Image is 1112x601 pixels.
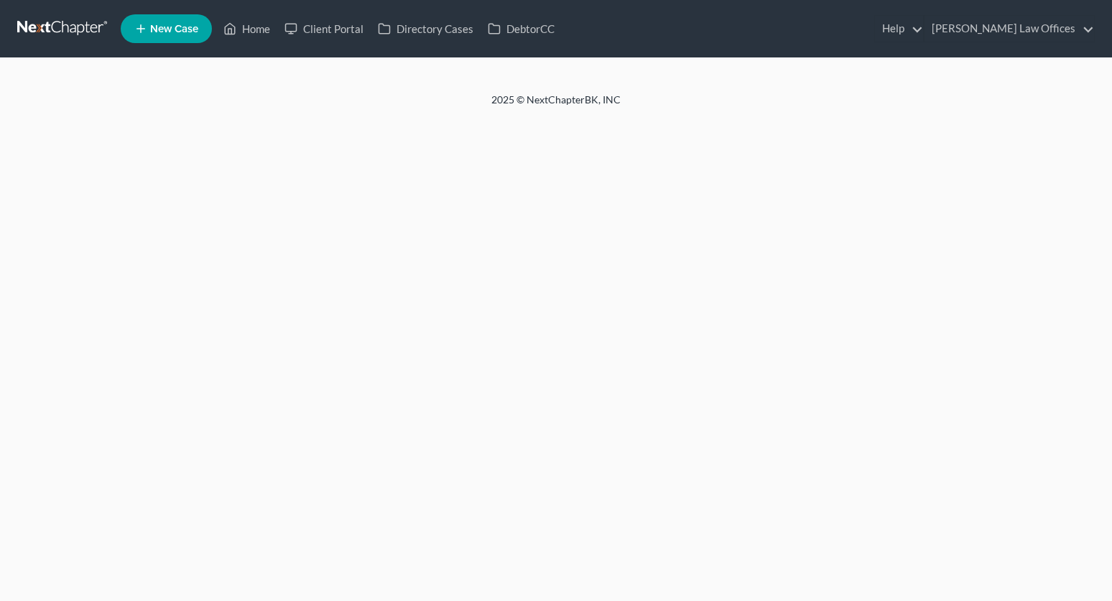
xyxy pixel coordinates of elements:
a: Directory Cases [371,16,481,42]
a: Home [216,16,277,42]
a: [PERSON_NAME] Law Offices [925,16,1094,42]
div: 2025 © NextChapterBK, INC [147,93,965,118]
new-legal-case-button: New Case [121,14,212,43]
a: Help [875,16,923,42]
a: Client Portal [277,16,371,42]
a: DebtorCC [481,16,562,42]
